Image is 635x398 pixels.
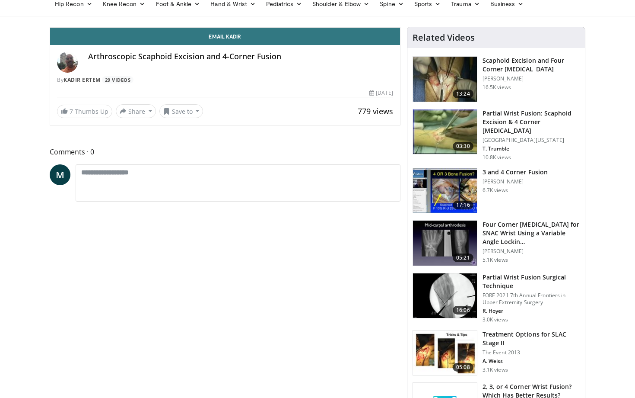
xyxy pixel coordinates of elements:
[413,57,477,102] img: scaphoid_excision_four_corner1_100004860_3.jpg.150x105_q85_crop-smart_upscale.jpg
[483,330,580,347] h3: Treatment Options for SLAC Stage II
[483,109,580,135] h3: Partial Wrist Fusion: Scaphoid Excision & 4 Corner [MEDICAL_DATA]
[483,168,548,177] h3: 3 and 4 Corner Fusion
[483,257,508,263] p: 5.1K views
[369,89,393,97] div: [DATE]
[453,306,473,315] span: 16:06
[453,142,473,151] span: 03:30
[358,106,393,116] span: 779 views
[483,358,580,365] p: A. Weiss
[483,84,511,91] p: 16.5K views
[483,349,580,356] p: The Event 2013
[413,273,580,323] a: 16:06 Partial Wrist Fusion Surgical Technique FORE 2021 7th Annual Frontiers in Upper Extremity S...
[413,168,477,213] img: 3182e4dd-acc3-4f2a-91f3-8a5c0f05b614.150x105_q85_crop-smart_upscale.jpg
[57,105,112,118] a: 7 Thumbs Up
[413,168,580,214] a: 17:16 3 and 4 Corner Fusion [PERSON_NAME] 6.7K views
[413,109,580,161] a: 03:30 Partial Wrist Fusion: Scaphoid Excision & 4 Corner [MEDICAL_DATA] [GEOGRAPHIC_DATA][US_STAT...
[413,32,475,43] h4: Related Videos
[483,248,580,255] p: [PERSON_NAME]
[483,154,511,161] p: 10.8K views
[453,90,473,98] span: 13:24
[50,164,70,185] a: M
[413,221,477,266] img: eWNh-8akTAF2kj8X4xMDoxOjAwMTt5zx.150x105_q85_crop-smart_upscale.jpg
[88,52,393,61] h4: Arthroscopic Scaphoid Excision and 4-Corner Fusion
[57,52,78,73] img: Avatar
[453,363,473,372] span: 05:08
[483,316,508,323] p: 3.0K views
[483,292,580,306] p: FORE 2021 7th Annual Frontiers in Upper Extremity Surgery
[483,220,580,246] h3: Four Corner [MEDICAL_DATA] for SNAC Wrist Using a Variable Angle Lockin…
[413,56,580,102] a: 13:24 Scaphoid Excision and Four Corner [MEDICAL_DATA] [PERSON_NAME] 16.5K views
[483,56,580,74] h3: Scaphoid Excision and Four Corner [MEDICAL_DATA]
[483,145,580,152] p: T. Trumble
[483,308,580,315] p: R. Hoyer
[453,254,473,262] span: 05:21
[483,178,548,185] p: [PERSON_NAME]
[159,104,203,118] button: Save to
[50,28,400,45] a: Email Kadir
[70,107,73,116] span: 7
[483,366,508,373] p: 3.1K views
[413,330,580,376] a: 05:08 Treatment Options for SLAC Stage II The Event 2013 A. Weiss 3.1K views
[413,331,477,376] img: 56afe68a-4a28-4af0-ada9-1c058f86a4b7.150x105_q85_crop-smart_upscale.jpg
[483,75,580,82] p: [PERSON_NAME]
[483,273,580,290] h3: Partial Wrist Fusion Surgical Technique
[483,187,508,194] p: 6.7K views
[413,220,580,266] a: 05:21 Four Corner [MEDICAL_DATA] for SNAC Wrist Using a Variable Angle Lockin… [PERSON_NAME] 5.1K...
[453,201,473,209] span: 17:16
[50,27,400,28] video-js: Video Player
[413,273,477,318] img: dd9951f4-7ce5-4e13-8c48-9f88204c2e03.150x105_q85_crop-smart_upscale.jpg
[483,137,580,144] p: [GEOGRAPHIC_DATA][US_STATE]
[57,76,393,84] div: By
[116,104,156,118] button: Share
[63,76,101,83] a: Kadir ERTEM
[50,146,400,157] span: Comments 0
[413,109,477,154] img: 38789_0000_3.png.150x105_q85_crop-smart_upscale.jpg
[102,76,133,83] a: 29 Videos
